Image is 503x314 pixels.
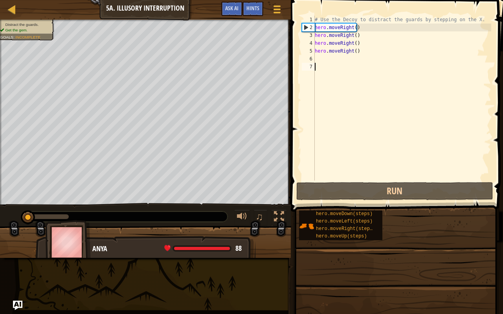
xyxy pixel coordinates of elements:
span: Incomplete [15,35,40,39]
button: Run [296,182,493,200]
span: Ask AI [225,4,239,12]
div: 6 [302,55,315,63]
button: Show game menu [267,2,287,20]
div: 5 [302,47,315,55]
span: Hints [246,4,259,12]
span: hero.moveLeft(steps) [316,219,373,224]
span: hero.moveUp(steps) [316,234,367,239]
button: Ask AI [13,301,22,310]
div: 2 [302,24,315,31]
div: 7 [302,63,315,71]
div: health: 88 / 88 [164,245,242,252]
div: 3 [302,31,315,39]
span: hero.moveDown(steps) [316,211,373,217]
button: ♫ [254,210,267,226]
img: thang_avatar_frame.png [45,220,91,264]
span: ♫ [255,211,263,223]
span: 88 [235,243,242,253]
button: Adjust volume [234,210,250,226]
button: Toggle fullscreen [271,210,287,226]
button: Ask AI [221,2,242,16]
span: hero.moveRight(steps) [316,226,375,232]
div: 4 [302,39,315,47]
span: Get the gem. [5,28,28,32]
img: portrait.png [299,219,314,234]
div: Anya [92,244,248,254]
div: 1 [302,16,315,24]
span: : [13,35,15,39]
span: Distract the guards. [5,22,39,27]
